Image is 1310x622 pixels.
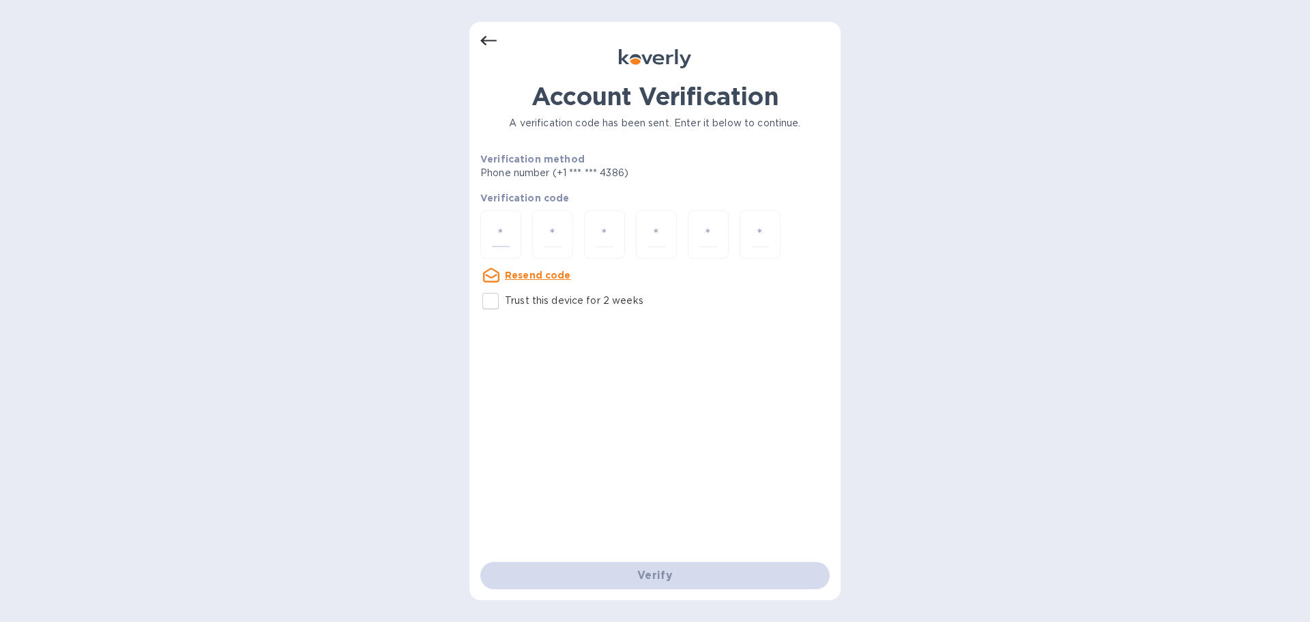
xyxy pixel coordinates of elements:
p: Verification code [480,191,830,205]
p: A verification code has been sent. Enter it below to continue. [480,116,830,130]
h1: Account Verification [480,82,830,111]
p: Trust this device for 2 weeks [505,294,643,308]
p: Phone number (+1 *** *** 4386) [480,166,733,180]
b: Verification method [480,154,585,165]
u: Resend code [505,270,571,281]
